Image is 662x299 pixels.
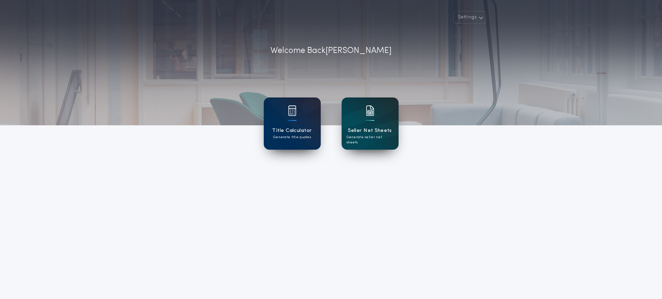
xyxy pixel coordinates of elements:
p: Generate title quotes [273,135,311,140]
a: card iconSeller Net SheetsGenerate seller net sheets [342,97,399,150]
h1: Seller Net Sheets [348,127,392,135]
p: Welcome Back [PERSON_NAME] [270,45,392,57]
h1: Title Calculator [272,127,312,135]
button: Settings [453,11,486,24]
a: card iconTitle CalculatorGenerate title quotes [264,97,321,150]
img: card icon [288,105,296,116]
p: Generate seller net sheets [346,135,394,145]
img: card icon [366,105,374,116]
